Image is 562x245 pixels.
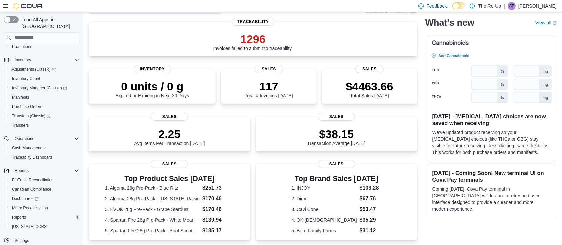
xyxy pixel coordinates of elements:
[12,56,34,64] button: Inventory
[105,195,200,202] dt: 2. Algoma 28g Pre-Pack - [US_STATE] Raisin
[9,75,43,83] a: Inventory Count
[432,129,550,156] p: We've updated product receiving so your [MEDICAL_DATA] choices (like THCa or CBG) stay visible fo...
[245,80,293,98] div: Total # Invoices [DATE]
[9,213,29,221] a: Reports
[255,65,283,73] span: Sales
[7,153,82,162] button: Traceabilty Dashboard
[202,227,234,235] dd: $135.17
[1,235,82,245] button: Settings
[12,237,32,245] a: Settings
[535,20,557,25] a: View allExternal link
[1,134,82,143] button: Operations
[12,177,54,183] span: BioTrack Reconciliation
[9,43,79,51] span: Promotions
[12,135,79,143] span: Operations
[12,215,26,220] span: Reports
[15,136,34,141] span: Operations
[9,144,48,152] a: Cash Management
[9,195,41,203] a: Dashboards
[307,127,366,141] p: $38.15
[151,113,188,121] span: Sales
[213,32,293,46] p: 1296
[12,187,51,192] span: Canadian Compliance
[9,223,49,231] a: [US_STATE] CCRS
[12,123,29,128] span: Transfers
[232,18,274,26] span: Traceability
[15,238,29,243] span: Settings
[213,32,293,51] div: Invoices failed to submit to traceability.
[432,113,550,126] h3: [DATE] - [MEDICAL_DATA] choices are now saved when receiving
[7,185,82,194] button: Canadian Compliance
[105,206,200,213] dt: 3. EVOK 28g Pre-Pack - Grape Stardust
[346,80,393,93] p: $4463.66
[12,113,50,119] span: Transfers (Classic)
[202,216,234,224] dd: $139.94
[9,195,79,203] span: Dashboards
[426,3,447,9] span: Feedback
[291,217,357,223] dt: 4. OK [DEMOGRAPHIC_DATA]
[291,206,357,213] dt: 3. Cavi Cone
[12,76,40,81] span: Inventory Count
[7,83,82,93] a: Inventory Manager (Classic)
[9,84,79,92] span: Inventory Manager (Classic)
[504,2,505,10] p: |
[12,104,42,109] span: Purchase Orders
[508,2,516,10] div: Aubrey Turner
[12,224,47,229] span: [US_STATE] CCRS
[9,204,79,212] span: Metrc Reconciliation
[9,185,79,193] span: Canadian Compliance
[115,80,189,93] p: 0 units / 0 g
[7,65,82,74] a: Adjustments (Classic)
[9,121,31,129] a: Transfers
[1,55,82,65] button: Inventory
[291,185,357,191] dt: 1. INJOY
[115,80,189,98] div: Expired or Expiring in Next 30 Days
[134,127,205,146] div: Avg Items Per Transaction [DATE]
[7,102,82,111] button: Purchase Orders
[202,184,234,192] dd: $251.73
[360,184,381,192] dd: $103.28
[12,67,56,72] span: Adjustments (Classic)
[9,213,79,221] span: Reports
[7,222,82,231] button: [US_STATE] CCRS
[7,203,82,213] button: Metrc Reconciliation
[9,103,79,111] span: Purchase Orders
[9,112,53,120] a: Transfers (Classic)
[12,145,46,151] span: Cash Management
[9,65,58,73] a: Adjustments (Classic)
[9,185,54,193] a: Canadian Compliance
[12,85,67,91] span: Inventory Manager (Classic)
[7,121,82,130] button: Transfers
[509,2,514,10] span: AT
[291,227,357,234] dt: 5. Boro Family Farms
[105,175,234,183] h3: Top Product Sales [DATE]
[105,185,200,191] dt: 1. Algoma 28g Pre-Pack - Blue Ritz
[105,227,200,234] dt: 5. Spartan Fire 28g Pre-Pack - Boot Scoot
[9,176,56,184] a: BioTrack Reconciliation
[12,44,32,49] span: Promotions
[9,103,45,111] a: Purchase Orders
[307,127,366,146] div: Transaction Average [DATE]
[12,205,48,211] span: Metrc Reconciliation
[12,135,37,143] button: Operations
[202,195,234,203] dd: $170.46
[9,153,55,161] a: Traceabilty Dashboard
[12,56,79,64] span: Inventory
[7,74,82,83] button: Inventory Count
[151,160,188,168] span: Sales
[15,168,29,173] span: Reports
[9,93,79,101] span: Manifests
[360,205,381,213] dd: $53.47
[7,42,82,51] button: Promotions
[360,195,381,203] dd: $67.76
[360,216,381,224] dd: $35.29
[478,2,501,10] p: The Re-Up
[518,2,557,10] p: [PERSON_NAME]
[12,196,39,201] span: Dashboards
[19,16,79,30] span: Load All Apps in [GEOGRAPHIC_DATA]
[12,95,29,100] span: Manifests
[13,3,43,9] img: Cova
[9,144,79,152] span: Cash Management
[9,223,79,231] span: Washington CCRS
